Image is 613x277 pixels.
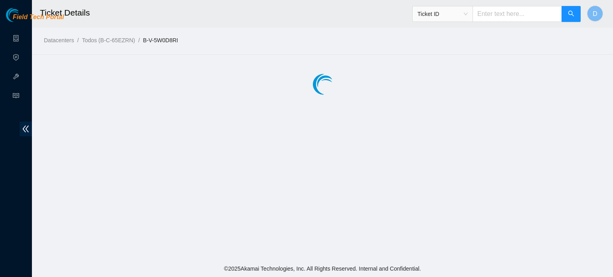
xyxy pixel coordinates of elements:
span: Field Tech Portal [13,14,64,21]
span: Ticket ID [417,8,468,20]
input: Enter text here... [473,6,562,22]
a: B-V-5W0D8RI [143,37,178,43]
span: / [138,37,140,43]
a: Datacenters [44,37,74,43]
a: Akamai TechnologiesField Tech Portal [6,14,64,25]
footer: © 2025 Akamai Technologies, Inc. All Rights Reserved. Internal and Confidential. [32,260,613,277]
span: read [13,89,19,105]
span: D [593,9,597,19]
span: double-left [20,122,32,136]
span: search [568,10,574,18]
button: D [587,6,603,22]
button: search [562,6,581,22]
span: / [77,37,79,43]
a: Todos (B-C-65EZRN) [82,37,135,43]
img: Akamai Technologies [6,8,40,22]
